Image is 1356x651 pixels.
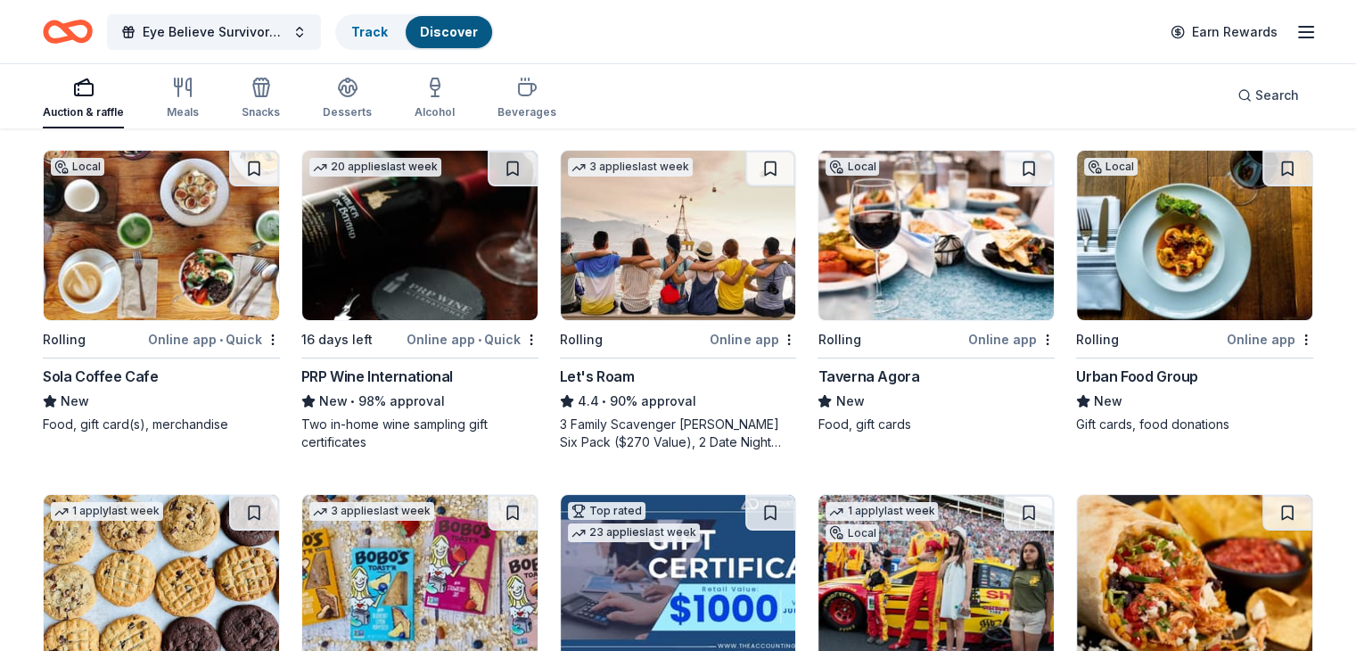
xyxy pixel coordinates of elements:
span: • [478,333,481,347]
div: Local [1084,158,1138,176]
span: New [835,391,864,412]
button: Beverages [497,70,556,128]
span: • [350,394,355,408]
div: Online app [1227,328,1313,350]
img: Image for Sola Coffee Cafe [44,151,279,320]
div: Local [51,158,104,176]
div: Snacks [242,105,280,119]
div: Rolling [560,329,603,350]
div: 1 apply last week [51,502,163,521]
button: Snacks [242,70,280,128]
div: Beverages [497,105,556,119]
div: Auction & raffle [43,105,124,119]
div: Rolling [1076,329,1119,350]
button: Alcohol [415,70,455,128]
div: Sola Coffee Cafe [43,366,159,387]
span: • [219,333,223,347]
div: Online app Quick [407,328,538,350]
div: Alcohol [415,105,455,119]
div: 90% approval [560,391,797,412]
a: Image for Sola Coffee CafeLocalRollingOnline app•QuickSola Coffee CafeNewFood, gift card(s), merc... [43,150,280,433]
a: Image for Urban Food GroupLocalRollingOnline appUrban Food GroupNewGift cards, food donations [1076,150,1313,433]
div: Rolling [43,329,86,350]
span: Eye Believe Survivorship Semiar [143,21,285,43]
a: Discover [420,24,478,39]
div: Online app [710,328,796,350]
div: Gift cards, food donations [1076,416,1313,433]
a: Image for Let's Roam3 applieslast weekRollingOnline appLet's Roam4.4•90% approval3 Family Scaveng... [560,150,797,451]
div: 3 applies last week [309,502,434,521]
a: Home [43,11,93,53]
div: 20 applies last week [309,158,441,177]
span: New [1094,391,1122,412]
div: Online app Quick [148,328,280,350]
img: Image for Urban Food Group [1077,151,1312,320]
div: 1 apply last week [826,502,938,521]
button: TrackDiscover [335,14,494,50]
div: Local [826,158,879,176]
span: 4.4 [578,391,599,412]
img: Image for Let's Roam [561,151,796,320]
div: Local [826,524,879,542]
span: New [319,391,348,412]
a: Track [351,24,388,39]
div: Rolling [818,329,860,350]
button: Eye Believe Survivorship Semiar [107,14,321,50]
div: Desserts [323,105,372,119]
a: Image for PRP Wine International20 applieslast week16 days leftOnline app•QuickPRP Wine Internati... [301,150,538,451]
span: Search [1255,85,1299,106]
div: Let's Roam [560,366,635,387]
div: Online app [968,328,1055,350]
div: Taverna Agora [818,366,919,387]
button: Auction & raffle [43,70,124,128]
div: Food, gift cards [818,416,1055,433]
button: Desserts [323,70,372,128]
img: Image for PRP Wine International [302,151,538,320]
div: Urban Food Group [1076,366,1198,387]
div: 23 applies last week [568,523,700,542]
div: 3 Family Scavenger [PERSON_NAME] Six Pack ($270 Value), 2 Date Night Scavenger [PERSON_NAME] Two ... [560,416,797,451]
span: New [61,391,89,412]
div: 16 days left [301,329,373,350]
div: 98% approval [301,391,538,412]
div: Two in-home wine sampling gift certificates [301,416,538,451]
a: Earn Rewards [1160,16,1288,48]
div: 3 applies last week [568,158,693,177]
button: Search [1223,78,1313,113]
div: Meals [167,105,199,119]
img: Image for Taverna Agora [818,151,1054,320]
div: Food, gift card(s), merchandise [43,416,280,433]
div: PRP Wine International [301,366,453,387]
span: • [602,394,606,408]
button: Meals [167,70,199,128]
div: Top rated [568,502,645,520]
a: Image for Taverna AgoraLocalRollingOnline appTaverna AgoraNewFood, gift cards [818,150,1055,433]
